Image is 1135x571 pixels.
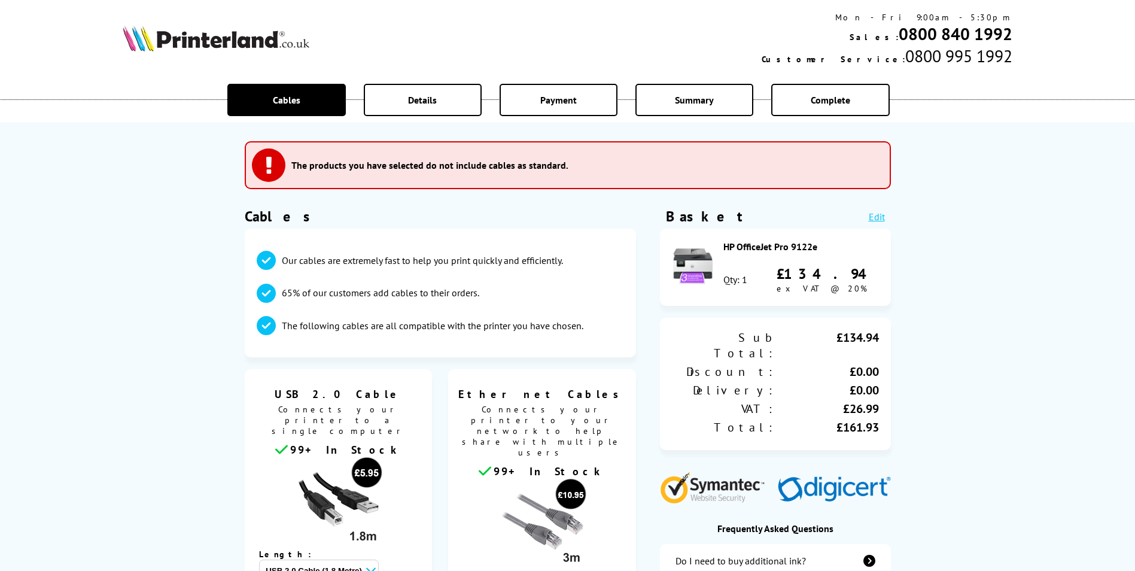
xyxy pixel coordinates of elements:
[775,330,879,361] div: £134.94
[660,523,891,534] div: Frequently Asked Questions
[660,469,773,503] img: Symantec Website Security
[259,549,323,560] span: Length:
[672,382,775,398] div: Delivery:
[777,283,867,294] span: ex VAT @ 20%
[251,401,427,442] span: Connects your printer to a single computer
[675,555,806,567] div: Do I need to buy additional ink?
[762,12,1012,23] div: Mon - Fri 9:00am - 5:30pm
[723,274,747,285] div: Qty: 1
[672,420,775,435] div: Total:
[540,94,577,106] span: Payment
[869,211,885,223] a: Edit
[290,443,401,457] span: 99+ In Stock
[457,387,627,401] span: Ethernet Cables
[454,401,630,464] span: Connects your printer to your network to help share with multiple users
[293,457,383,546] img: usb cable
[291,159,568,171] h3: The products you have selected do not include cables as standard.
[777,265,879,283] div: £134.94
[778,476,891,503] img: Digicert
[282,319,583,332] p: The following cables are all compatible with the printer you have chosen.
[775,401,879,417] div: £26.99
[675,94,714,106] span: Summary
[254,387,424,401] span: USB 2.0 Cable
[672,364,775,379] div: Discount:
[850,32,899,42] span: Sales:
[672,401,775,417] div: VAT:
[672,330,775,361] div: Sub Total:
[762,54,905,65] span: Customer Service:
[723,241,879,253] div: HP OfficeJet Pro 9122e
[245,207,636,226] h1: Cables
[282,286,479,299] p: 65% of our customers add cables to their orders.
[672,245,714,287] img: HP OfficeJet Pro 9122e
[408,94,437,106] span: Details
[494,464,605,478] span: 99+ In Stock
[775,382,879,398] div: £0.00
[497,478,587,568] img: Ethernet cable
[666,207,744,226] div: Basket
[775,364,879,379] div: £0.00
[775,420,879,435] div: £161.93
[123,25,309,51] img: Printerland Logo
[899,23,1012,45] a: 0800 840 1992
[273,94,300,106] span: Cables
[811,94,850,106] span: Complete
[282,254,563,267] p: Our cables are extremely fast to help you print quickly and efficiently.
[905,45,1012,67] span: 0800 995 1992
